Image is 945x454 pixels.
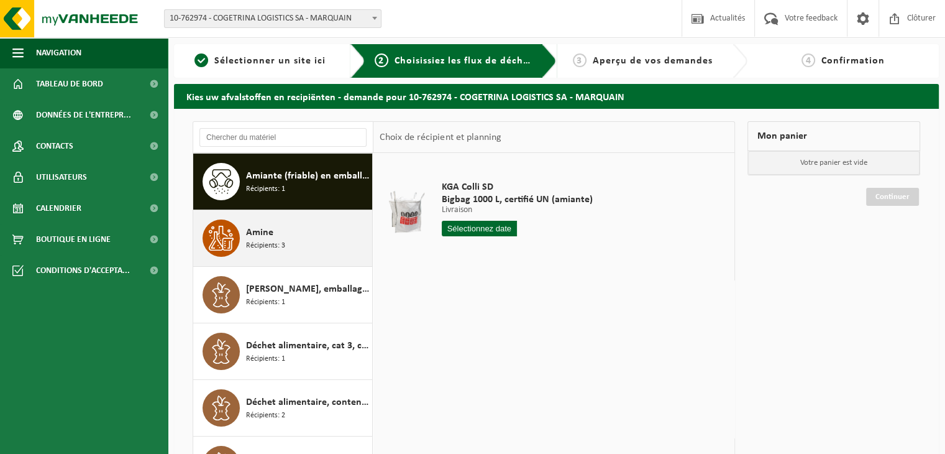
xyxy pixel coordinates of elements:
[747,121,920,151] div: Mon panier
[373,122,507,153] div: Choix de récipient et planning
[164,9,381,28] span: 10-762974 - COGETRINA LOGISTICS SA - MARQUAIN
[442,221,518,236] input: Sélectionnez date
[573,53,587,67] span: 3
[866,188,919,206] a: Continuer
[442,206,593,215] p: Livraison
[748,151,920,175] p: Votre panier est vide
[36,37,81,68] span: Navigation
[801,53,815,67] span: 4
[246,240,285,252] span: Récipients: 3
[246,338,369,353] span: Déchet alimentaire, cat 3, contenant des produits d'origine animale, emballage synthétique
[193,210,373,267] button: Amine Récipients: 3
[442,181,593,193] span: KGA Colli SD
[593,56,713,66] span: Aperçu de vos demandes
[395,56,601,66] span: Choisissiez les flux de déchets et récipients
[193,323,373,380] button: Déchet alimentaire, cat 3, contenant des produits d'origine animale, emballage synthétique Récipi...
[36,162,87,193] span: Utilisateurs
[246,395,369,410] span: Déchet alimentaire, contenant des produits d'origine animale, emballage mélangé (sans verre), cat 3
[246,297,285,308] span: Récipients: 1
[193,154,373,210] button: Amiante (friable) en emballage approuvé UN Récipients: 1
[246,282,369,297] span: [PERSON_NAME], emballages en verre
[193,267,373,323] button: [PERSON_NAME], emballages en verre Récipients: 1
[199,128,367,147] input: Chercher du matériel
[821,56,885,66] span: Confirmation
[194,53,208,67] span: 1
[246,169,369,183] span: Amiante (friable) en emballage approuvé UN
[36,193,81,224] span: Calendrier
[174,84,939,108] h2: Kies uw afvalstoffen en recipiënten - demande pour 10-762974 - COGETRINA LOGISTICS SA - MARQUAIN
[193,380,373,437] button: Déchet alimentaire, contenant des produits d'origine animale, emballage mélangé (sans verre), cat...
[442,193,593,206] span: Bigbag 1000 L, certifié UN (amiante)
[36,100,131,131] span: Données de l'entrepr...
[36,255,130,286] span: Conditions d'accepta...
[246,225,273,240] span: Amine
[246,183,285,195] span: Récipients: 1
[36,131,73,162] span: Contacts
[214,56,326,66] span: Sélectionner un site ici
[375,53,388,67] span: 2
[36,68,103,100] span: Tableau de bord
[180,53,340,68] a: 1Sélectionner un site ici
[36,224,111,255] span: Boutique en ligne
[165,10,381,27] span: 10-762974 - COGETRINA LOGISTICS SA - MARQUAIN
[246,410,285,422] span: Récipients: 2
[246,353,285,365] span: Récipients: 1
